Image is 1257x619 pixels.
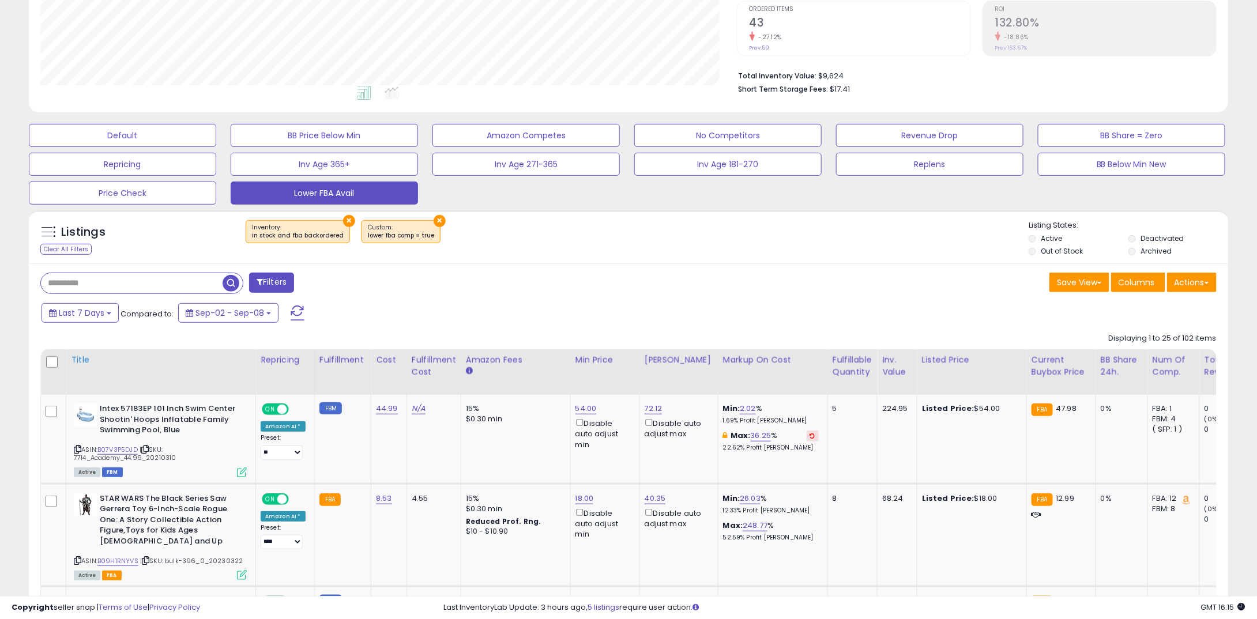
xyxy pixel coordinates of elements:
a: 40.35 [645,493,666,504]
button: BB Below Min New [1038,153,1225,176]
div: in stock and fba backordered [252,232,344,240]
a: 18.00 [575,493,594,504]
div: 68.24 [882,493,908,504]
button: BB Share = Zero [1038,124,1225,147]
button: Lower FBA Avail [231,182,418,205]
span: 47.98 [1056,403,1077,414]
div: Min Price [575,354,635,366]
label: Active [1041,233,1063,243]
div: Disable auto adjust min [575,507,631,540]
div: [PERSON_NAME] [645,354,713,366]
p: 1.69% Profit [PERSON_NAME] [723,417,819,425]
div: seller snap | | [12,602,200,613]
p: 22.62% Profit [PERSON_NAME] [723,444,819,452]
img: 41SvbOJwaJL._SL40_.jpg [74,493,97,516]
small: (0%) [1205,414,1221,424]
b: STAR WARS The Black Series Saw Gerrera Toy 6-Inch-Scale Rogue One: A Story Collectible Action Fig... [100,493,240,550]
small: FBM [319,402,342,414]
button: × [343,215,355,227]
div: lower fba comp = true [368,232,434,240]
div: 4.55 [412,493,452,504]
button: Columns [1111,273,1165,292]
button: Last 7 Days [42,303,119,323]
b: Min: [723,493,740,504]
span: Compared to: [121,308,174,319]
img: 31iDD0B0kzL._SL40_.jpg [74,403,97,426]
small: -18.86% [1000,33,1029,41]
div: $54.00 [922,403,1018,414]
div: Cost [376,354,402,366]
div: Clear All Filters [40,244,92,255]
div: Fulfillment [319,354,366,366]
div: ( SFP: 1 ) [1153,424,1191,435]
div: Preset: [261,524,306,550]
p: 12.33% Profit [PERSON_NAME] [723,507,819,515]
div: $18.00 [922,493,1018,504]
button: Amazon Competes [432,124,620,147]
button: Sep-02 - Sep-08 [178,303,279,323]
div: Fulfillable Quantity [833,354,872,378]
strong: Copyright [12,602,54,613]
a: 5 listings [588,602,619,613]
span: All listings currently available for purchase on Amazon [74,571,100,580]
div: Inv. value [882,354,912,378]
label: Out of Stock [1041,246,1083,256]
div: 8 [833,493,868,504]
a: B09H1RNYVS [97,556,138,566]
div: % [723,520,819,542]
button: Revenue Drop [836,124,1023,147]
button: Price Check [29,182,216,205]
small: -27.12% [755,33,782,41]
small: Prev: 163.67% [995,44,1028,51]
div: $10 - $10.90 [466,527,562,537]
div: FBA: 12 [1153,493,1191,504]
b: Listed Price: [922,493,974,504]
div: $0.30 min [466,504,562,514]
th: The percentage added to the cost of goods (COGS) that forms the calculator for Min & Max prices. [718,349,827,395]
div: Fulfillment Cost [412,354,456,378]
button: × [434,215,446,227]
div: ASIN: [74,493,247,579]
div: FBM: 4 [1153,414,1191,424]
span: Sep-02 - Sep-08 [195,307,264,319]
label: Archived [1141,246,1172,256]
b: Min: [723,403,740,414]
div: Current Buybox Price [1032,354,1091,378]
div: Amazon Fees [466,354,566,366]
span: ROI [995,6,1216,13]
span: FBA [102,571,122,580]
small: FBA [1032,403,1053,416]
button: BB Price Below Min [231,124,418,147]
div: 0% [1101,493,1139,504]
p: 52.59% Profit [PERSON_NAME] [723,534,819,542]
div: 0% [1101,403,1139,414]
a: N/A [412,403,426,414]
a: Privacy Policy [149,602,200,613]
div: Num of Comp. [1153,354,1195,378]
button: Replens [836,153,1023,176]
p: Listing States: [1029,220,1228,231]
div: 0 [1205,403,1251,414]
div: % [723,431,819,452]
span: 2025-09-16 16:15 GMT [1201,602,1245,613]
b: Max: [731,430,751,441]
span: Ordered Items [750,6,970,13]
a: 72.12 [645,403,663,414]
span: ON [263,405,277,414]
small: Amazon Fees. [466,366,473,376]
span: 12.99 [1056,493,1074,504]
span: OFF [287,405,306,414]
span: ON [263,494,277,504]
div: Markup on Cost [723,354,823,366]
a: 2.02 [740,403,756,414]
div: 0 [1205,493,1251,504]
div: Amazon AI * [261,511,306,522]
span: Last 7 Days [59,307,104,319]
div: $0.30 min [466,414,562,424]
div: Title [71,354,251,366]
a: 8.53 [376,493,392,504]
div: 5 [833,403,868,414]
b: Max: [723,520,743,531]
button: Inv Age 365+ [231,153,418,176]
div: % [723,403,819,425]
